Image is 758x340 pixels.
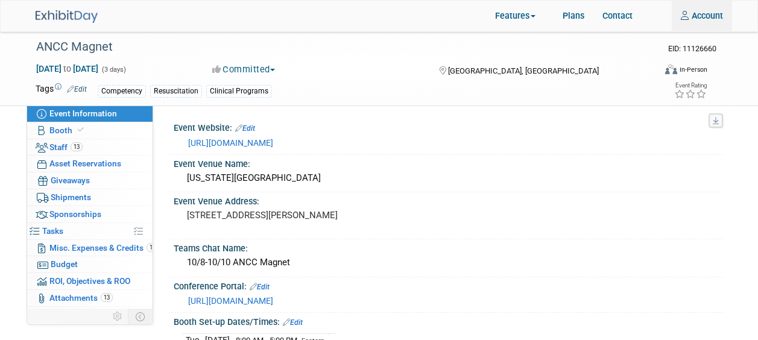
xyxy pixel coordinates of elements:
[150,85,202,98] div: Resuscitation
[49,243,156,253] span: Misc. Expenses & Credits
[448,66,599,75] span: [GEOGRAPHIC_DATA], [GEOGRAPHIC_DATA]
[27,290,153,306] a: Attachments13
[665,65,677,74] img: Format-Inperson.png
[36,10,98,23] img: ExhibitDay
[51,259,78,269] span: Budget
[51,175,90,185] span: Giveaways
[98,85,146,98] div: Competency
[188,138,273,148] a: [URL][DOMAIN_NAME]
[174,313,723,329] div: Booth Set-up Dates/Times:
[554,1,593,31] a: Plans
[49,293,113,303] span: Attachments
[62,64,73,74] span: to
[674,83,707,89] div: Event Rating
[174,155,723,170] div: Event Venue Name:
[128,309,153,324] td: Toggle Event Tabs
[206,85,272,98] div: Clinical Programs
[174,277,723,293] div: Conference Portal:
[27,206,153,222] a: Sponsorships
[183,169,714,187] div: [US_STATE][GEOGRAPHIC_DATA]
[174,192,723,207] div: Event Venue Address:
[49,159,121,168] span: Asset Reservations
[36,83,87,98] td: Tags
[101,293,113,302] span: 13
[486,2,554,31] a: Features
[235,124,255,133] a: Edit
[107,309,128,324] td: Personalize Event Tab Strip
[147,243,156,252] span: 1
[174,239,723,254] div: Teams Chat Name:
[101,66,126,74] span: (3 days)
[67,85,87,93] a: Edit
[27,223,153,239] a: Tasks
[27,256,153,272] a: Budget
[183,253,714,272] div: 10/8-10/10 ANCC Magnet
[611,63,708,81] div: Event Format
[283,318,303,327] a: Edit
[593,1,642,31] a: Contact
[42,226,63,236] span: Tasks
[208,63,280,76] button: Committed
[679,65,707,74] div: In-Person
[49,125,86,135] span: Booth
[51,192,91,202] span: Shipments
[49,142,83,152] span: Staff
[27,189,153,206] a: Shipments
[27,139,153,156] a: Staff13
[27,273,153,289] a: ROI, Objectives & ROO
[27,156,153,172] a: Asset Reservations
[36,63,99,74] span: [DATE] [DATE]
[27,240,153,256] a: Misc. Expenses & Credits1
[668,44,716,53] span: Event ID: 11126660
[188,296,273,306] a: [URL][DOMAIN_NAME]
[78,127,84,133] i: Booth reservation complete
[27,172,153,189] a: Giveaways
[672,1,732,31] a: Account
[49,209,101,219] span: Sponsorships
[49,276,130,286] span: ROI, Objectives & ROO
[174,119,723,134] div: Event Website:
[27,122,153,139] a: Booth
[250,283,270,291] a: Edit
[187,210,390,221] pre: [STREET_ADDRESS][PERSON_NAME]
[71,142,83,151] span: 13
[49,109,117,118] span: Event Information
[27,105,153,122] a: Event Information
[32,36,651,58] div: ANCC Magnet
